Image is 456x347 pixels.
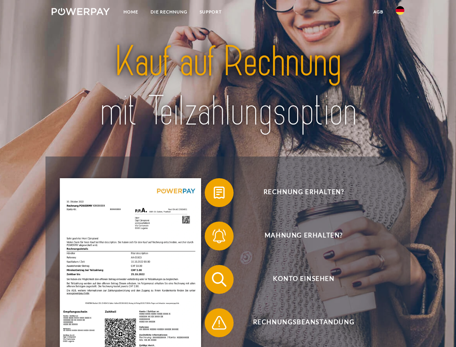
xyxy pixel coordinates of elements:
button: Rechnung erhalten? [205,178,392,207]
a: agb [367,5,390,18]
button: Mahnung erhalten? [205,222,392,250]
span: Mahnung erhalten? [215,222,392,250]
img: title-powerpay_de.svg [69,35,387,138]
img: qb_warning.svg [210,314,228,332]
a: DIE RECHNUNG [144,5,194,18]
button: Konto einsehen [205,265,392,294]
a: Home [117,5,144,18]
span: Rechnungsbeanstandung [215,308,392,337]
img: qb_search.svg [210,270,228,288]
img: qb_bill.svg [210,184,228,202]
img: qb_bell.svg [210,227,228,245]
span: Konto einsehen [215,265,392,294]
button: Rechnungsbeanstandung [205,308,392,337]
span: Rechnung erhalten? [215,178,392,207]
a: SUPPORT [194,5,228,18]
img: de [396,6,404,15]
img: logo-powerpay-white.svg [52,8,110,15]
